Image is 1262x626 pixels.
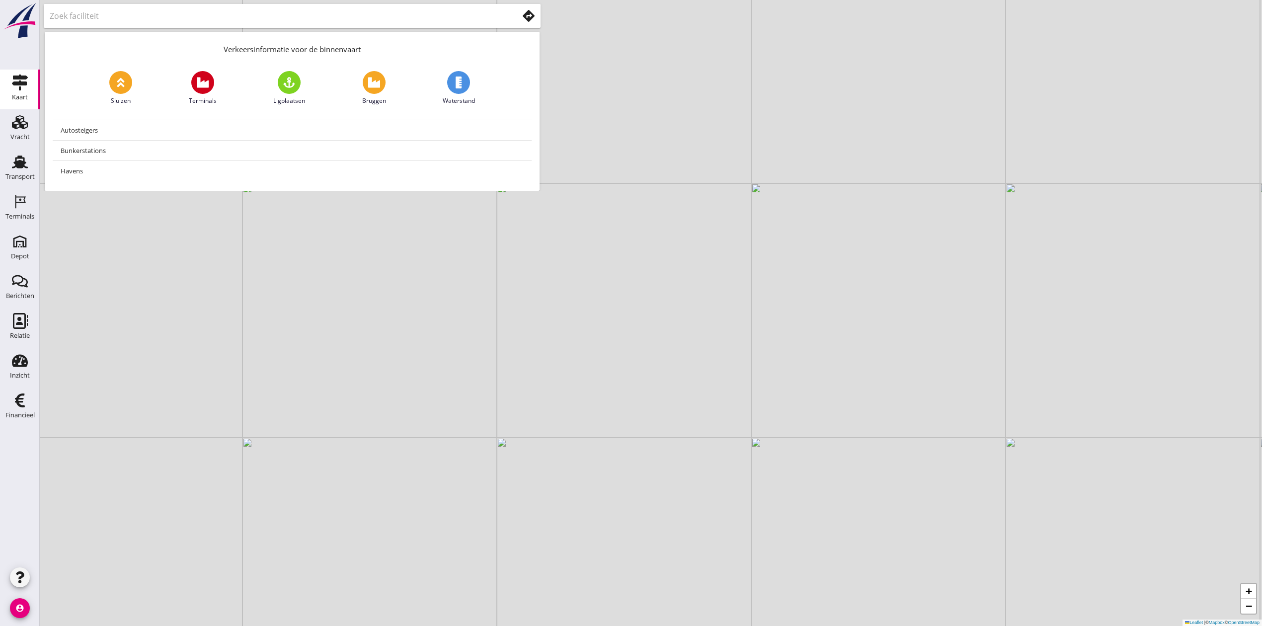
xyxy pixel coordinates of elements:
[1241,599,1256,614] a: Zoom out
[45,32,540,63] div: Verkeersinformatie voor de binnenvaart
[1241,584,1256,599] a: Zoom in
[362,96,386,105] span: Bruggen
[10,332,30,339] div: Relatie
[6,293,34,299] div: Berichten
[189,71,217,105] a: Terminals
[189,96,217,105] span: Terminals
[50,8,504,24] input: Zoek faciliteit
[443,71,475,105] a: Waterstand
[5,213,34,220] div: Terminals
[1204,620,1205,625] span: |
[11,253,29,259] div: Depot
[10,598,30,618] i: account_circle
[5,412,35,418] div: Financieel
[362,71,386,105] a: Bruggen
[1183,620,1262,626] div: © ©
[1228,620,1260,625] a: OpenStreetMap
[109,71,132,105] a: Sluizen
[1185,620,1203,625] a: Leaflet
[10,372,30,379] div: Inzicht
[12,94,28,100] div: Kaart
[273,96,305,105] span: Ligplaatsen
[1209,620,1225,625] a: Mapbox
[10,134,30,140] div: Vracht
[5,173,35,180] div: Transport
[1246,585,1252,597] span: +
[111,96,131,105] span: Sluizen
[273,71,305,105] a: Ligplaatsen
[443,96,475,105] span: Waterstand
[61,124,524,136] div: Autosteigers
[2,2,38,39] img: logo-small.a267ee39.svg
[61,165,524,177] div: Havens
[1246,600,1252,612] span: −
[61,145,524,156] div: Bunkerstations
